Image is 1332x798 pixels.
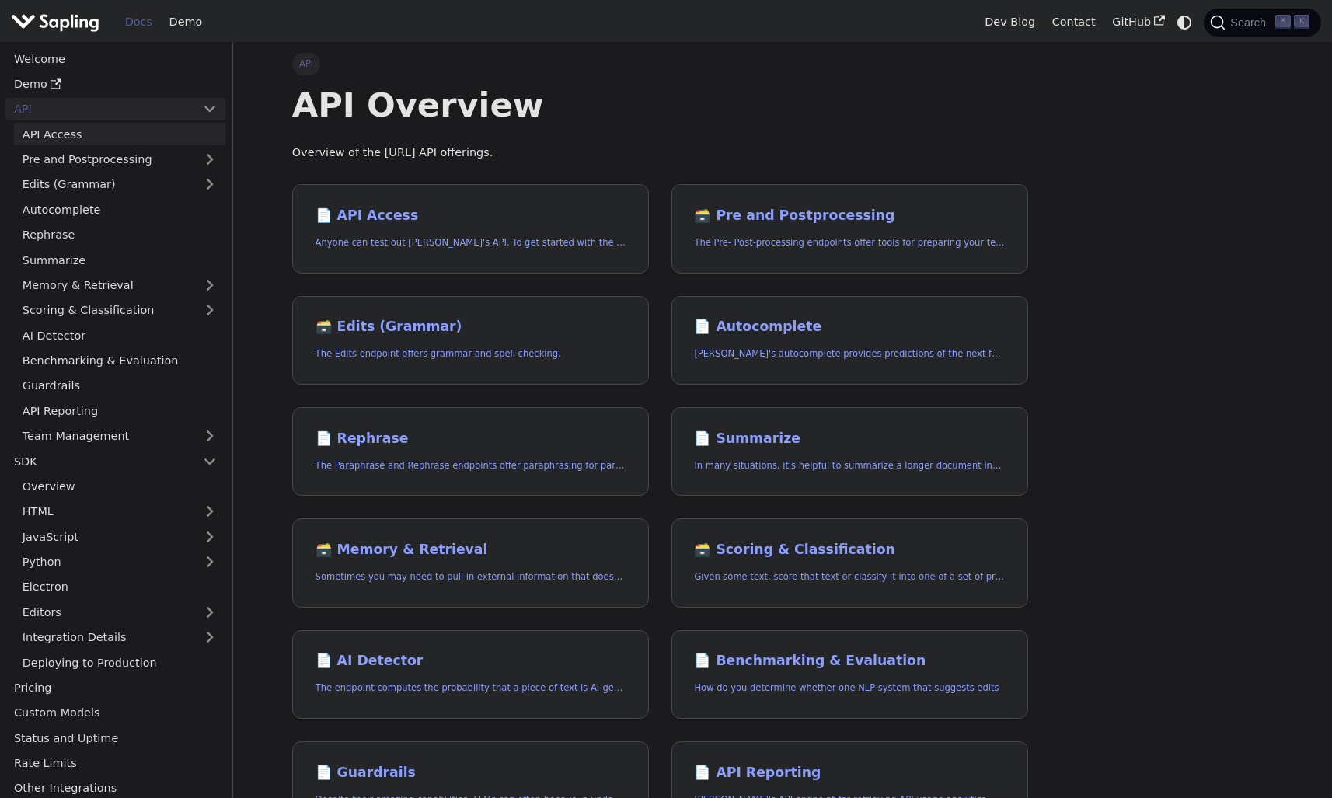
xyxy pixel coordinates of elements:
[671,407,1028,497] a: 📄️ SummarizeIn many situations, it's helpful to summarize a longer document into a shorter, more ...
[292,53,321,75] span: API
[292,144,1028,162] p: Overview of the [URL] API offerings.
[292,630,649,720] a: 📄️ AI DetectorThe endpoint computes the probability that a piece of text is AI-generated,
[14,123,225,145] a: API Access
[5,702,225,724] a: Custom Models
[194,98,225,120] button: Collapse sidebar category 'API'
[1104,10,1173,34] a: GitHub
[1294,15,1309,29] kbd: K
[14,299,225,322] a: Scoring & Classification
[11,11,99,33] img: Sapling.ai
[671,630,1028,720] a: 📄️ Benchmarking & EvaluationHow do you determine whether one NLP system that suggests edits
[1173,11,1196,33] button: Switch between dark and light mode (currently system mode)
[671,518,1028,608] a: 🗃️ Scoring & ClassificationGiven some text, score that text or classify it into one of a set of p...
[14,626,225,649] a: Integration Details
[316,570,626,584] p: Sometimes you may need to pull in external information that doesn't fit in the context size of an...
[14,198,225,221] a: Autocomplete
[5,73,225,96] a: Demo
[5,98,194,120] a: API
[14,224,225,246] a: Rephrase
[694,207,1004,225] h2: Pre and Postprocessing
[14,249,225,271] a: Summarize
[694,570,1004,584] p: Given some text, score that text or classify it into one of a set of pre-specified categories.
[671,296,1028,385] a: 📄️ Autocomplete[PERSON_NAME]'s autocomplete provides predictions of the next few characters or words
[14,399,225,422] a: API Reporting
[14,375,225,397] a: Guardrails
[316,235,626,250] p: Anyone can test out Sapling's API. To get started with the API, simply:
[14,173,225,196] a: Edits (Grammar)
[292,518,649,608] a: 🗃️ Memory & RetrievalSometimes you may need to pull in external information that doesn't fit in t...
[316,430,626,448] h2: Rephrase
[5,677,225,699] a: Pricing
[5,752,225,775] a: Rate Limits
[11,11,105,33] a: Sapling.ai
[14,525,225,548] a: JavaScript
[1204,9,1320,37] button: Search (Command+K)
[292,407,649,497] a: 📄️ RephraseThe Paraphrase and Rephrase endpoints offer paraphrasing for particular styles.
[14,500,225,523] a: HTML
[316,347,626,361] p: The Edits endpoint offers grammar and spell checking.
[14,551,225,573] a: Python
[316,653,626,670] h2: AI Detector
[14,576,225,598] a: Electron
[14,601,194,623] a: Editors
[14,274,225,297] a: Memory & Retrieval
[316,319,626,336] h2: Edits (Grammar)
[694,319,1004,336] h2: Autocomplete
[694,347,1004,361] p: Sapling's autocomplete provides predictions of the next few characters or words
[14,350,225,372] a: Benchmarking & Evaluation
[694,765,1004,782] h2: API Reporting
[694,653,1004,670] h2: Benchmarking & Evaluation
[1226,16,1275,29] span: Search
[292,296,649,385] a: 🗃️ Edits (Grammar)The Edits endpoint offers grammar and spell checking.
[694,542,1004,559] h2: Scoring & Classification
[292,84,1028,126] h1: API Overview
[316,207,626,225] h2: API Access
[14,148,225,171] a: Pre and Postprocessing
[292,53,1028,75] nav: Breadcrumbs
[316,542,626,559] h2: Memory & Retrieval
[194,450,225,472] button: Collapse sidebar category 'SDK'
[1275,15,1291,29] kbd: ⌘
[117,10,161,34] a: Docs
[694,430,1004,448] h2: Summarize
[694,235,1004,250] p: The Pre- Post-processing endpoints offer tools for preparing your text data for ingestation as we...
[14,651,225,674] a: Deploying to Production
[14,324,225,347] a: AI Detector
[671,184,1028,274] a: 🗃️ Pre and PostprocessingThe Pre- Post-processing endpoints offer tools for preparing your text d...
[5,727,225,749] a: Status and Uptime
[14,425,225,448] a: Team Management
[5,450,194,472] a: SDK
[292,184,649,274] a: 📄️ API AccessAnyone can test out [PERSON_NAME]'s API. To get started with the API, simply:
[316,765,626,782] h2: Guardrails
[316,681,626,695] p: The endpoint computes the probability that a piece of text is AI-generated,
[316,458,626,473] p: The Paraphrase and Rephrase endpoints offer paraphrasing for particular styles.
[5,47,225,70] a: Welcome
[1044,10,1104,34] a: Contact
[976,10,1043,34] a: Dev Blog
[14,476,225,498] a: Overview
[694,681,1004,695] p: How do you determine whether one NLP system that suggests edits
[194,601,225,623] button: Expand sidebar category 'Editors'
[161,10,211,34] a: Demo
[694,458,1004,473] p: In many situations, it's helpful to summarize a longer document into a shorter, more easily diges...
